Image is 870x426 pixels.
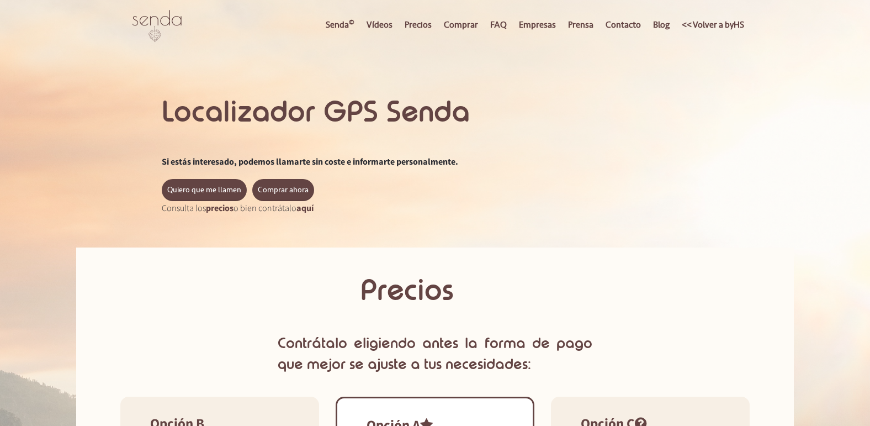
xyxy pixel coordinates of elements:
h2: Contrátalo eligiendo antes la forma de pago que mejor se ajuste a tus necesidades: [278,333,592,375]
a: Comprar ahora [252,179,314,201]
h2: Precios [360,270,592,311]
p: Si estás interesado, podemos llamarte sin coste e informarte personalmente. [162,155,602,168]
sup: © [349,17,354,27]
a: precios [206,202,234,213]
h1: Localizador GPS Senda [162,91,602,133]
p: Consulta los o bien contrátalo [162,201,602,214]
a: aquí [296,202,314,213]
button: Quiero que me llamen [162,179,247,201]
